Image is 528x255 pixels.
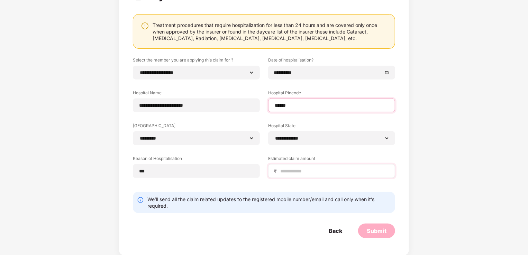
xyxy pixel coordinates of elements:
[268,57,395,66] label: Date of hospitalisation?
[137,197,144,204] img: svg+xml;base64,PHN2ZyBpZD0iSW5mby0yMHgyMCIgeG1sbnM9Imh0dHA6Ly93d3cudzMub3JnLzIwMDAvc3ZnIiB3aWR0aD...
[268,155,395,164] label: Estimated claim amount
[268,123,395,131] label: Hospital State
[133,155,260,164] label: Reason of Hospitalisation
[141,22,149,30] img: svg+xml;base64,PHN2ZyBpZD0iV2FybmluZ18tXzI0eDI0IiBkYXRhLW5hbWU9Ildhcm5pbmcgLSAyNHgyNCIgeG1sbnM9Im...
[153,22,388,41] div: Treatment procedures that require hospitalization for less than 24 hours and are covered only onc...
[133,123,260,131] label: [GEOGRAPHIC_DATA]
[329,227,342,235] div: Back
[133,57,260,66] label: Select the member you are applying this claim for ?
[367,227,386,235] div: Submit
[133,90,260,98] label: Hospital Name
[147,196,391,209] div: We’ll send all the claim related updates to the registered mobile number/email and call only when...
[268,90,395,98] label: Hospital Pincode
[274,168,280,174] span: ₹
